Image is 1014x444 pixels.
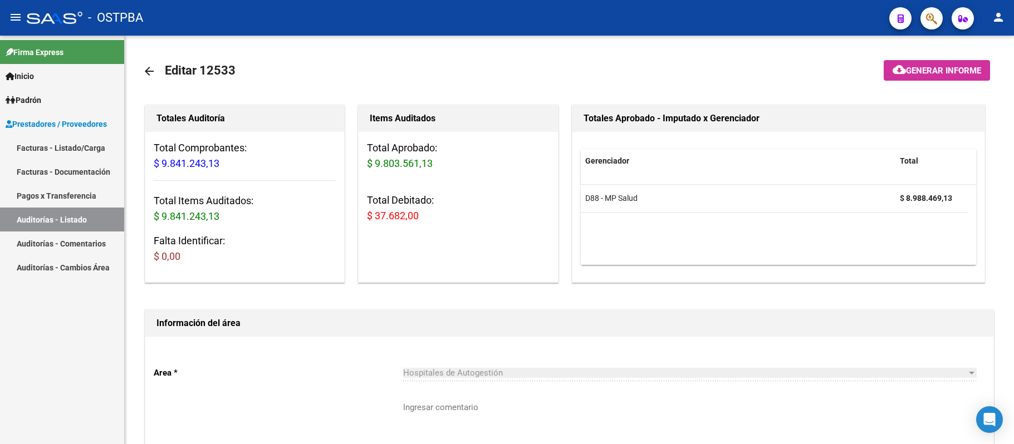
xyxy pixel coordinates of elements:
[154,210,219,222] span: $ 9.841.243,13
[370,110,546,127] h1: Items Auditados
[154,157,219,169] span: $ 9.841.243,13
[143,65,156,78] mat-icon: arrow_back
[367,140,549,171] h3: Total Aprobado:
[976,406,1003,433] div: Open Intercom Messenger
[367,210,419,221] span: $ 37.682,00
[367,157,433,169] span: $ 9.803.561,13
[403,368,503,378] span: Hospitales de Autogestión
[154,367,403,379] p: Area *
[154,233,336,264] h3: Falta Identificar:
[895,149,968,173] datatable-header-cell: Total
[893,63,906,76] mat-icon: cloud_download
[156,110,333,127] h1: Totales Auditoría
[154,140,336,171] h3: Total Comprobantes:
[884,60,990,81] button: Generar informe
[9,11,22,24] mat-icon: menu
[906,66,981,76] span: Generar informe
[581,149,895,173] datatable-header-cell: Gerenciador
[6,118,107,130] span: Prestadores / Proveedores
[585,156,629,165] span: Gerenciador
[900,156,918,165] span: Total
[992,11,1005,24] mat-icon: person
[154,193,336,224] h3: Total Items Auditados:
[900,194,952,203] strong: $ 8.988.469,13
[6,94,41,106] span: Padrón
[154,250,180,262] span: $ 0,00
[6,46,63,58] span: Firma Express
[585,194,638,203] span: D88 - MP Salud
[584,110,974,127] h1: Totales Aprobado - Imputado x Gerenciador
[156,314,982,332] h1: Información del área
[6,70,34,82] span: Inicio
[367,193,549,224] h3: Total Debitado:
[165,63,236,77] span: Editar 12533
[88,6,143,30] span: - OSTPBA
